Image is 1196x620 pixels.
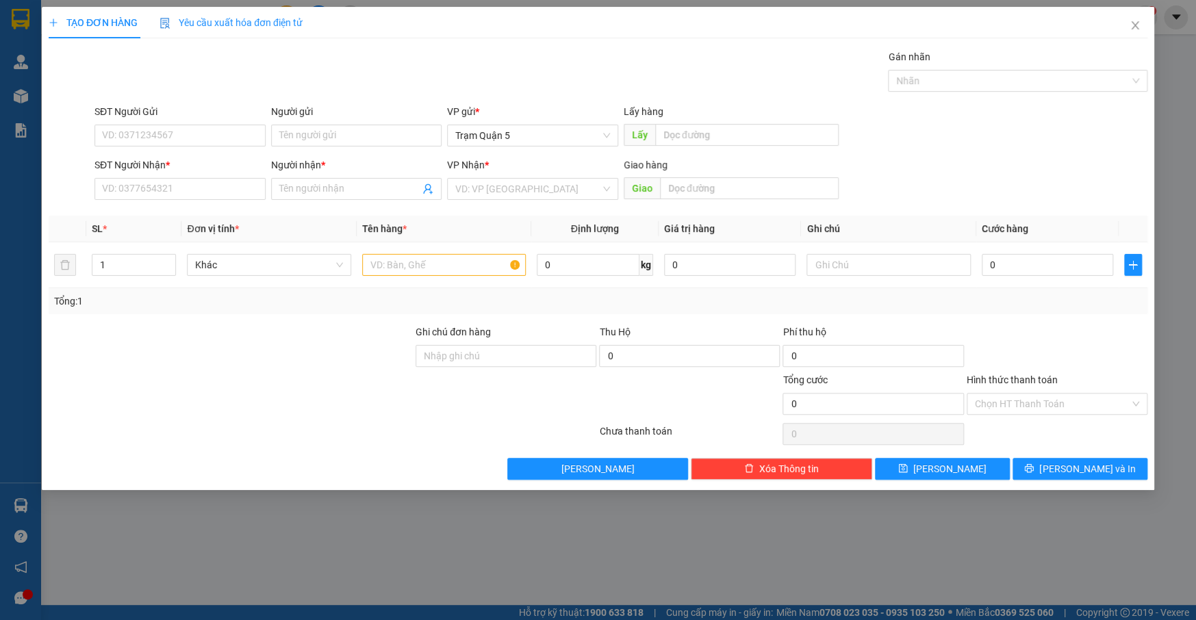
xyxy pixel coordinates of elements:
[624,106,663,117] span: Lấy hàng
[89,13,121,27] span: Nhận:
[271,104,442,119] div: Người gửi
[94,104,266,119] div: SĐT Người Gửi
[599,326,630,337] span: Thu Hộ
[802,216,976,242] th: Ghi chú
[898,463,908,474] span: save
[87,92,106,106] span: CC :
[54,254,76,276] button: delete
[160,18,170,29] img: icon
[561,461,635,476] span: [PERSON_NAME]
[447,159,485,170] span: VP Nhận
[87,88,208,107] div: 100.000
[1013,458,1147,480] button: printer[PERSON_NAME] và In
[624,159,667,170] span: Giao hàng
[12,12,79,44] div: Trạm Quận 5
[913,461,987,476] span: [PERSON_NAME]
[1130,20,1141,31] span: close
[664,223,715,234] span: Giá trị hàng
[783,374,828,385] span: Tổng cước
[54,294,462,309] div: Tổng: 1
[422,183,433,194] span: user-add
[744,463,754,474] span: delete
[271,157,442,172] div: Người nhận
[1039,461,1135,476] span: [PERSON_NAME] và In
[888,51,930,62] label: Gán nhãn
[455,125,610,146] span: Trạm Quận 5
[89,12,207,44] div: Trạm Đầm Dơi
[447,104,618,119] div: VP gửi
[188,223,239,234] span: Đơn vị tính
[759,461,819,476] span: Xóa Thông tin
[507,458,688,480] button: [PERSON_NAME]
[624,124,655,146] span: Lấy
[807,254,971,276] input: Ghi Chú
[875,458,1010,480] button: save[PERSON_NAME]
[1024,463,1034,474] span: printer
[89,61,207,80] div: 0962030117
[416,345,596,367] input: Ghi chú đơn hàng
[89,44,207,61] div: HUY
[49,17,138,28] span: TẠO ĐƠN HÀNG
[691,458,872,480] button: deleteXóa Thông tin
[660,177,839,199] input: Dọc đường
[571,223,619,234] span: Định lượng
[967,374,1058,385] label: Hình thức thanh toán
[1125,259,1141,270] span: plus
[160,17,303,28] span: Yêu cầu xuất hóa đơn điện tử
[1116,7,1154,45] button: Close
[783,324,964,345] div: Phí thu hộ
[624,177,660,199] span: Giao
[1125,254,1142,276] button: plus
[598,424,781,448] div: Chưa thanh toán
[12,13,33,27] span: Gửi:
[362,223,407,234] span: Tên hàng
[664,254,796,276] input: 0
[416,326,491,337] label: Ghi chú đơn hàng
[49,18,58,27] span: plus
[94,157,266,172] div: SĐT Người Nhận
[196,255,343,275] span: Khác
[639,254,653,276] span: kg
[982,223,1028,234] span: Cước hàng
[92,223,103,234] span: SL
[655,124,839,146] input: Dọc đường
[362,254,526,276] input: VD: Bàn, Ghế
